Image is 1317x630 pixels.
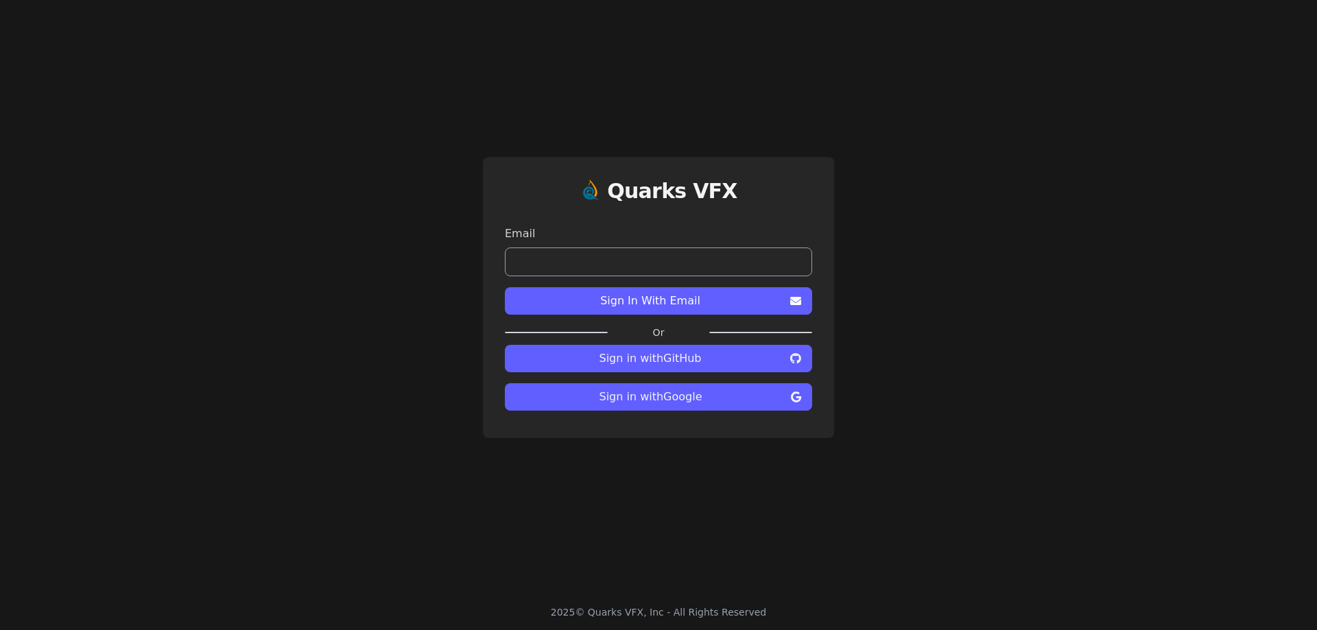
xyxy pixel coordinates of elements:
[516,389,785,405] span: Sign in with Google
[505,287,812,315] button: Sign In With Email
[516,293,785,309] span: Sign In With Email
[607,179,737,204] h1: Quarks VFX
[551,605,767,619] div: 2025 © Quarks VFX, Inc - All Rights Reserved
[505,383,812,411] button: Sign in withGoogle
[607,179,737,215] a: Quarks VFX
[505,226,812,242] label: Email
[505,345,812,372] button: Sign in withGitHub
[516,350,785,367] span: Sign in with GitHub
[608,326,709,339] label: Or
